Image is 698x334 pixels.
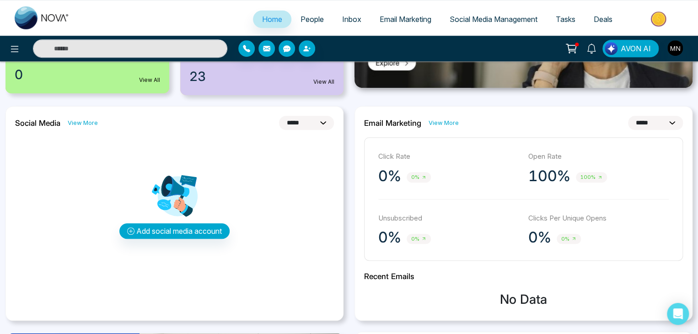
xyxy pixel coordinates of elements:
[364,119,421,128] h2: Email Marketing
[291,11,333,28] a: People
[364,272,683,281] h2: Recent Emails
[15,119,60,128] h2: Social Media
[378,228,401,247] p: 0%
[528,213,669,224] p: Clicks Per Unique Opens
[605,42,617,55] img: Lead Flow
[626,9,693,29] img: Market-place.gif
[380,15,431,24] span: Email Marketing
[378,213,519,224] p: Unsubscribed
[407,172,431,183] span: 0%
[15,6,70,29] img: Nova CRM Logo
[378,167,401,185] p: 0%
[576,172,607,183] span: 100%
[621,43,651,54] span: AVON AI
[15,65,23,84] span: 0
[450,15,537,24] span: Social Media Management
[440,11,547,28] a: Social Media Management
[429,119,459,127] a: View More
[594,15,612,24] span: Deals
[152,173,198,219] img: Analytics png
[253,11,291,28] a: Home
[68,119,98,127] a: View More
[333,11,370,28] a: Inbox
[528,167,570,185] p: 100%
[602,40,659,57] button: AVON AI
[189,67,206,86] span: 23
[407,234,431,244] span: 0%
[585,11,622,28] a: Deals
[528,228,551,247] p: 0%
[119,223,230,239] button: Add social media account
[175,34,349,95] a: Incomplete Follow Ups23View All
[667,40,683,56] img: User Avatar
[557,234,581,244] span: 0%
[370,11,440,28] a: Email Marketing
[667,303,689,325] div: Open Intercom Messenger
[547,11,585,28] a: Tasks
[301,15,324,24] span: People
[262,15,282,24] span: Home
[364,292,683,307] h3: No Data
[556,15,575,24] span: Tasks
[378,151,519,162] p: Click Rate
[139,76,160,84] a: View All
[313,78,334,86] a: View All
[342,15,361,24] span: Inbox
[528,151,669,162] p: Open Rate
